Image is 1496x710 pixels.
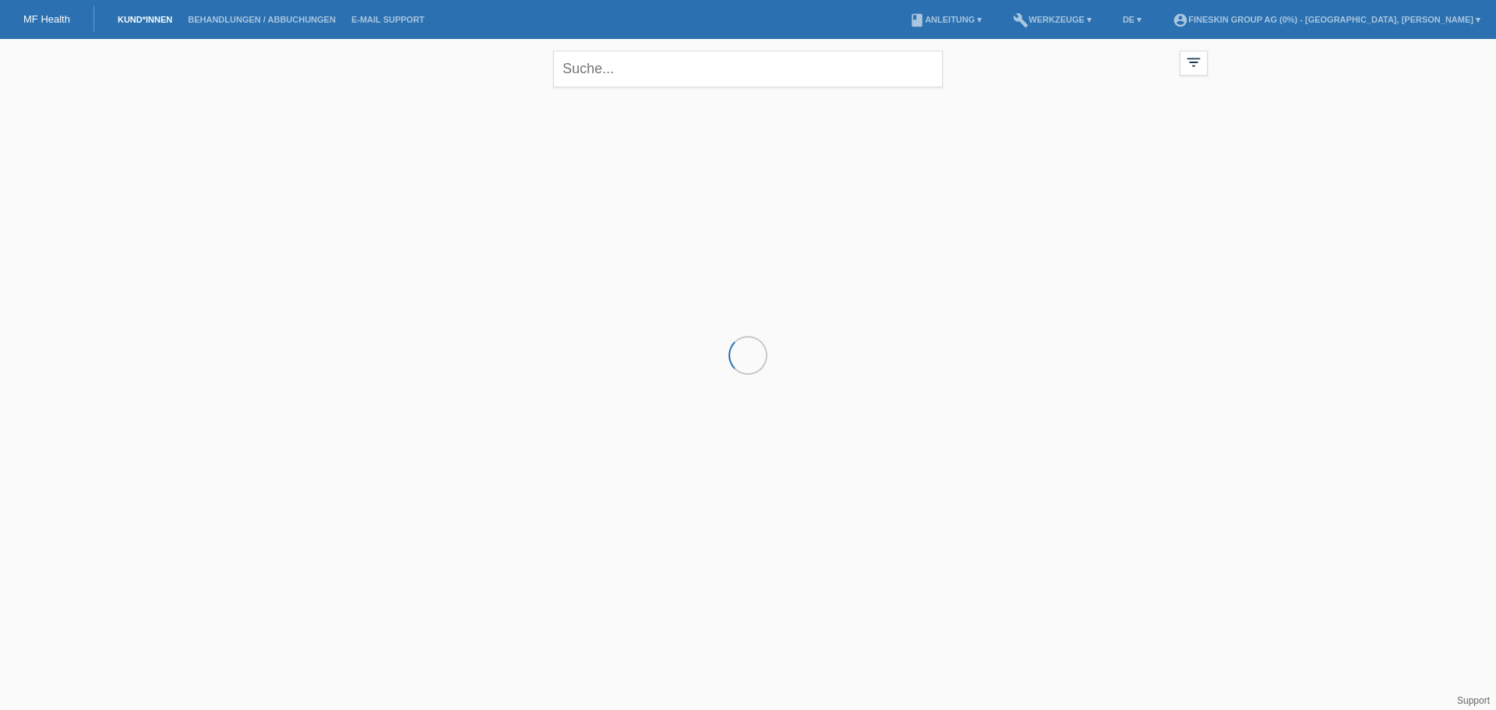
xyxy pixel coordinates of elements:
[344,15,432,24] a: E-Mail Support
[1457,695,1490,706] a: Support
[901,15,990,24] a: bookAnleitung ▾
[1005,15,1099,24] a: buildWerkzeuge ▾
[1185,54,1202,71] i: filter_list
[110,15,180,24] a: Kund*innen
[23,13,70,25] a: MF Health
[1165,15,1488,24] a: account_circleFineSkin Group AG (0%) - [GEOGRAPHIC_DATA], [PERSON_NAME] ▾
[1013,12,1028,28] i: build
[909,12,925,28] i: book
[1173,12,1188,28] i: account_circle
[1115,15,1149,24] a: DE ▾
[553,51,943,87] input: Suche...
[180,15,344,24] a: Behandlungen / Abbuchungen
